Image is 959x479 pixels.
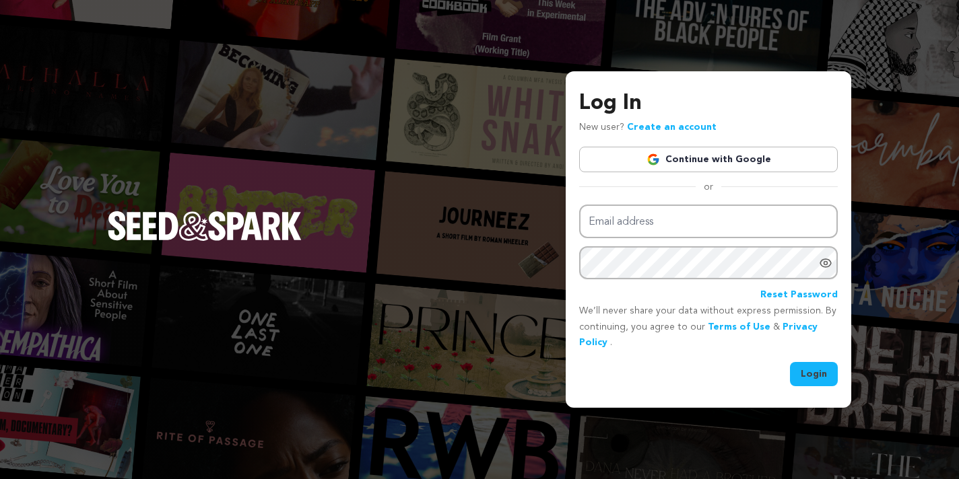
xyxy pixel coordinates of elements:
[819,256,832,270] a: Show password as plain text. Warning: this will display your password on the screen.
[790,362,838,386] button: Login
[647,153,660,166] img: Google logo
[108,211,302,268] a: Seed&Spark Homepage
[579,205,838,239] input: Email address
[579,87,838,120] h3: Log In
[696,180,721,194] span: or
[579,303,838,351] p: We’ll never share your data without express permission. By continuing, you agree to our & .
[579,147,838,172] a: Continue with Google
[579,120,717,136] p: New user?
[627,122,717,132] a: Create an account
[708,322,770,332] a: Terms of Use
[108,211,302,241] img: Seed&Spark Logo
[760,287,838,303] a: Reset Password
